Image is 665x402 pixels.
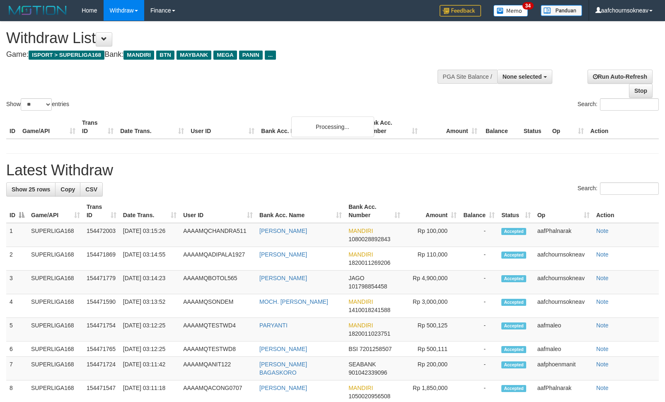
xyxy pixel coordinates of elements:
span: Accepted [501,228,526,235]
span: Copy 101798854458 to clipboard [348,283,387,290]
span: Copy 901042339096 to clipboard [348,369,387,376]
a: MOCH. [PERSON_NAME] [259,298,328,305]
h1: Withdraw List [6,30,435,46]
span: JAGO [348,275,364,281]
th: Date Trans. [117,115,187,139]
td: SUPERLIGA168 [28,318,83,341]
td: AAAAMQBOTOL565 [180,271,256,294]
td: 1 [6,223,28,247]
td: 154471590 [83,294,120,318]
th: User ID: activate to sort column ascending [180,199,256,223]
td: SUPERLIGA168 [28,294,83,318]
span: MANDIRI [123,51,154,60]
td: Rp 500,125 [404,318,460,341]
a: Note [596,298,609,305]
td: 2 [6,247,28,271]
span: BSI [348,346,358,352]
td: 154471754 [83,318,120,341]
a: Note [596,346,609,352]
td: aafPhalnarak [534,223,593,247]
span: Accepted [501,252,526,259]
td: - [460,357,498,380]
td: [DATE] 03:13:52 [120,294,180,318]
td: [DATE] 03:12:25 [120,341,180,357]
th: Date Trans.: activate to sort column ascending [120,199,180,223]
span: Copy 1080028892843 to clipboard [348,236,390,242]
td: aafchournsokneav [534,247,593,271]
a: Show 25 rows [6,182,56,196]
th: Status: activate to sort column ascending [498,199,534,223]
th: User ID [187,115,258,139]
td: Rp 3,000,000 [404,294,460,318]
a: Note [596,322,609,329]
td: AAAAMQTESTWD4 [180,318,256,341]
a: Note [596,275,609,281]
td: [DATE] 03:12:25 [120,318,180,341]
input: Search: [600,182,659,195]
th: Game/API: activate to sort column ascending [28,199,83,223]
td: 154472003 [83,223,120,247]
span: Copy [60,186,75,193]
th: Balance: activate to sort column ascending [460,199,498,223]
a: Note [596,385,609,391]
img: Button%20Memo.svg [493,5,528,17]
th: ID [6,115,19,139]
span: 34 [522,2,534,10]
td: - [460,294,498,318]
th: Action [593,199,659,223]
span: MEGA [213,51,237,60]
td: [DATE] 03:11:42 [120,357,180,380]
th: Bank Acc. Name: activate to sort column ascending [256,199,345,223]
select: Showentries [21,98,52,111]
td: AAAAMQTESTWD8 [180,341,256,357]
span: Copy 7201258507 to clipboard [360,346,392,352]
span: MANDIRI [348,251,373,258]
td: 154471869 [83,247,120,271]
span: CSV [85,186,97,193]
th: Balance [481,115,520,139]
th: Game/API [19,115,79,139]
a: Copy [55,182,80,196]
img: panduan.png [541,5,582,16]
td: - [460,341,498,357]
td: SUPERLIGA168 [28,271,83,294]
td: aafchournsokneav [534,271,593,294]
h4: Game: Bank: [6,51,435,59]
span: Accepted [501,385,526,392]
span: MAYBANK [177,51,211,60]
span: MANDIRI [348,298,373,305]
th: Bank Acc. Number: activate to sort column ascending [345,199,403,223]
label: Search: [578,182,659,195]
span: Accepted [501,361,526,368]
td: SUPERLIGA168 [28,223,83,247]
th: Trans ID: activate to sort column ascending [83,199,120,223]
td: 154471765 [83,341,120,357]
img: Feedback.jpg [440,5,481,17]
h1: Latest Withdraw [6,162,659,179]
a: Note [596,361,609,368]
td: 154471779 [83,271,120,294]
td: Rp 4,900,000 [404,271,460,294]
a: [PERSON_NAME] [259,228,307,234]
span: Copy 1410018241588 to clipboard [348,307,390,313]
td: - [460,247,498,271]
td: SUPERLIGA168 [28,357,83,380]
td: [DATE] 03:14:23 [120,271,180,294]
a: Stop [629,84,653,98]
th: Op [549,115,587,139]
span: Copy 1820011269206 to clipboard [348,259,390,266]
td: aafchournsokneav [534,294,593,318]
span: BTN [156,51,174,60]
td: SUPERLIGA168 [28,247,83,271]
td: aafmaleo [534,318,593,341]
a: [PERSON_NAME] [259,346,307,352]
a: CSV [80,182,103,196]
a: PARYANTI [259,322,288,329]
td: 7 [6,357,28,380]
td: 4 [6,294,28,318]
th: Op: activate to sort column ascending [534,199,593,223]
label: Search: [578,98,659,111]
a: [PERSON_NAME] BAGASKORO [259,361,307,376]
span: ISPORT > SUPERLIGA168 [29,51,104,60]
span: Accepted [501,346,526,353]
